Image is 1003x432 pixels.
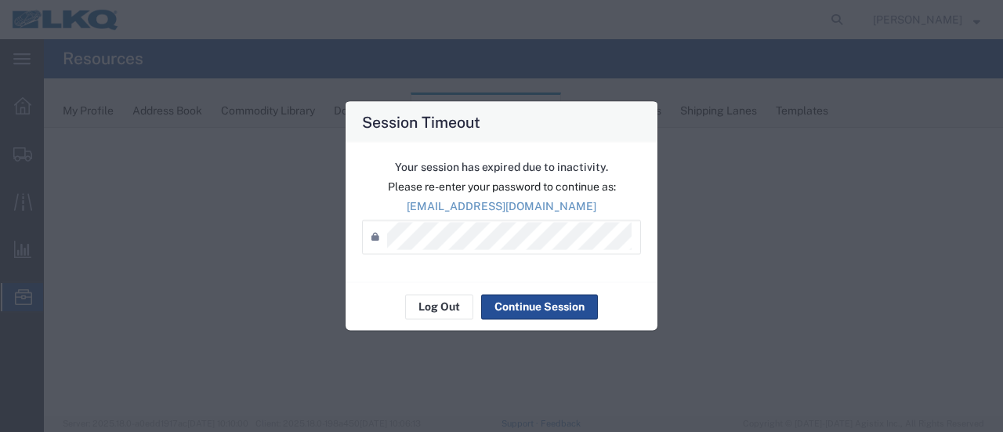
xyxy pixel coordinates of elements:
[362,198,641,214] p: [EMAIL_ADDRESS][DOMAIN_NAME]
[362,178,641,194] p: Please re-enter your password to continue as:
[362,158,641,175] p: Your session has expired due to inactivity.
[405,294,473,319] button: Log Out
[481,294,598,319] button: Continue Session
[362,110,480,133] h4: Session Timeout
